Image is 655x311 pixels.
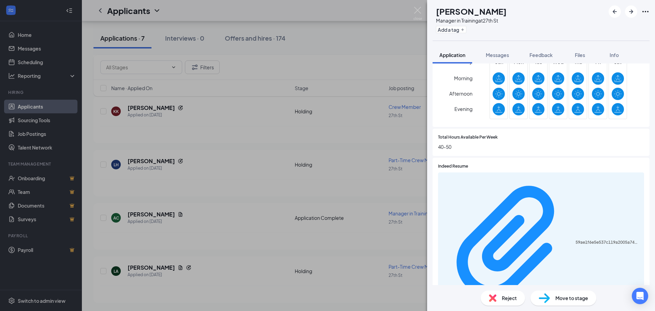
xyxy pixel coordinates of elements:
[461,28,465,32] svg: Plus
[438,163,468,170] span: Indeed Resume
[439,52,465,58] span: Application
[625,5,637,18] button: ArrowRight
[454,103,472,115] span: Evening
[442,175,576,309] svg: Paperclip
[632,288,648,304] div: Open Intercom Messenger
[609,5,621,18] button: ArrowLeftNew
[555,294,588,302] span: Move to stage
[576,240,640,245] div: 59ae1f6e5e537c119a2005a749c0a41b.pdf
[438,143,644,151] span: 40-50
[436,26,466,33] button: PlusAdd a tag
[610,52,619,58] span: Info
[436,17,507,24] div: Manager in Training at 27th St
[442,175,640,310] a: Paperclip59ae1f6e5e537c119a2005a749c0a41b.pdf
[438,134,498,141] span: Total Hours Available Per Week
[454,72,472,84] span: Morning
[436,5,507,17] h1: [PERSON_NAME]
[486,52,509,58] span: Messages
[575,52,585,58] span: Files
[449,87,472,100] span: Afternoon
[641,8,650,16] svg: Ellipses
[627,8,635,16] svg: ArrowRight
[611,8,619,16] svg: ArrowLeftNew
[529,52,553,58] span: Feedback
[502,294,517,302] span: Reject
